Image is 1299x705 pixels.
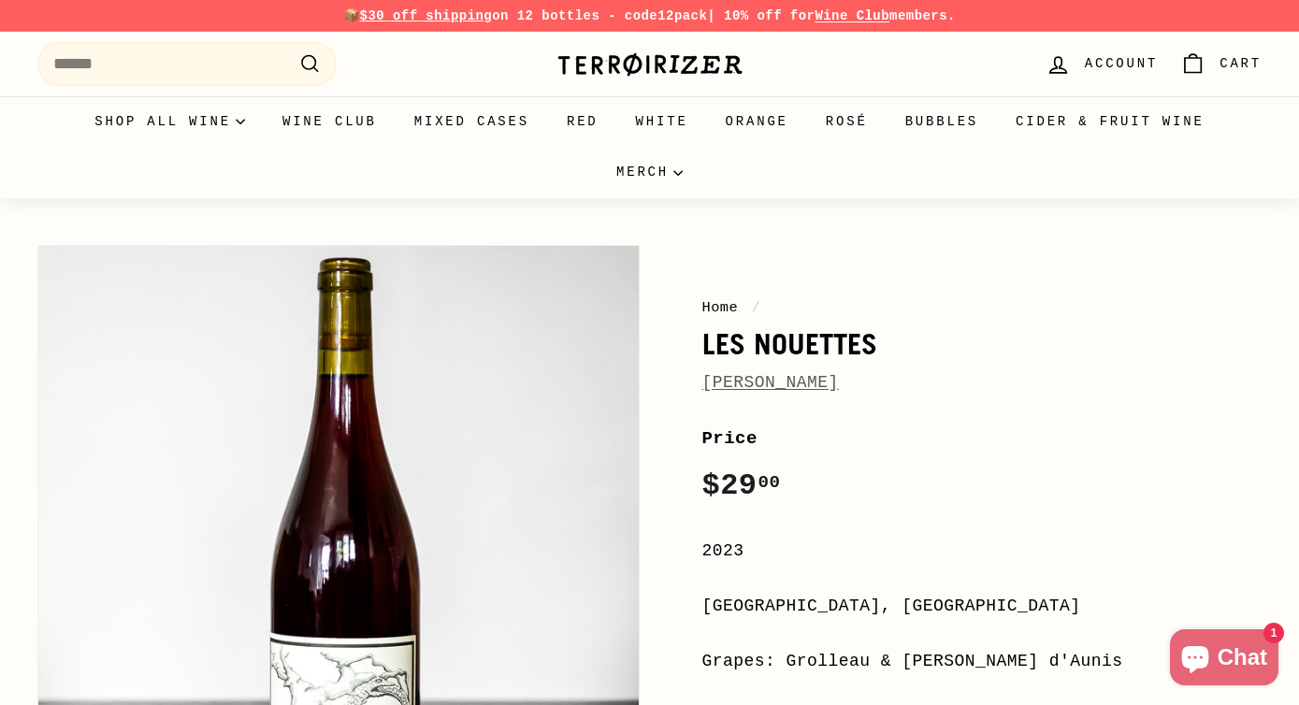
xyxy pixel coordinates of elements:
[815,8,889,23] a: Wine Club
[702,468,781,503] span: $29
[758,472,780,493] sup: 00
[702,424,1263,453] label: Price
[360,8,493,23] span: $30 off shipping
[37,6,1262,26] p: 📦 on 12 bottles - code | 10% off for members.
[707,96,807,147] a: Orange
[76,96,264,147] summary: Shop all wine
[702,593,1263,620] div: [GEOGRAPHIC_DATA], [GEOGRAPHIC_DATA]
[702,538,1263,565] div: 2023
[1085,53,1158,74] span: Account
[702,373,839,392] a: [PERSON_NAME]
[657,8,707,23] strong: 12pack
[887,96,997,147] a: Bubbles
[1164,629,1284,690] inbox-online-store-chat: Shopify online store chat
[617,96,707,147] a: White
[264,96,396,147] a: Wine Club
[997,96,1223,147] a: Cider & Fruit Wine
[598,147,701,197] summary: Merch
[702,648,1263,675] div: Grapes: Grolleau & [PERSON_NAME] d'Aunis
[807,96,887,147] a: Rosé
[702,299,739,316] a: Home
[1034,36,1169,92] a: Account
[396,96,548,147] a: Mixed Cases
[1220,53,1262,74] span: Cart
[747,299,766,316] span: /
[548,96,617,147] a: Red
[702,328,1263,360] h1: Les Nouettes
[1169,36,1273,92] a: Cart
[702,296,1263,319] nav: breadcrumbs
